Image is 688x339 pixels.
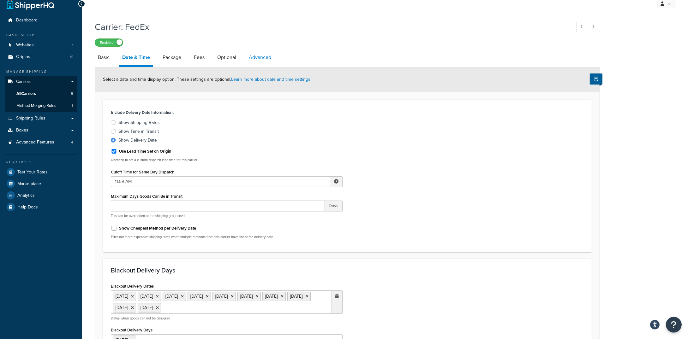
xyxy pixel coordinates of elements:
[111,235,343,239] p: Filter out more expensive shipping rates when multiple methods from this carrier have the same de...
[111,328,153,332] label: Blackout Delivery Days
[119,225,196,231] label: Show Cheapest Method per Delivery Date
[17,181,41,187] span: Marketplace
[5,167,77,178] a: Test Your Rates
[5,88,77,100] a: AllCarriers5
[5,76,77,88] a: Carriers
[17,170,48,175] span: Test Your Rates
[5,39,77,51] a: Websites1
[576,22,589,32] a: Previous Record
[138,292,161,301] li: [DATE]
[191,50,208,65] a: Fees
[159,50,184,65] a: Package
[17,193,35,198] span: Analytics
[16,116,45,121] span: Shipping Rules
[16,79,32,85] span: Carriers
[5,39,77,51] li: Websites
[72,103,73,108] span: 1
[111,170,174,174] label: Cutoff Time for Same Day Dispatch
[95,39,123,46] label: Enabled
[119,149,171,154] label: Use Lead Time Set on Origin
[113,303,136,313] li: [DATE]
[95,50,113,65] a: Basic
[17,205,38,210] span: Help Docs
[95,21,565,33] h1: Carrier: FedEx
[16,103,56,108] span: Method Merging Rules
[5,125,77,136] a: Boxes
[188,292,211,301] li: [DATE]
[113,292,136,301] li: [DATE]
[5,32,77,38] div: Basic Setup
[103,76,311,83] span: Select a date and time display option. These settings are optional.
[16,128,28,133] span: Boxes
[72,43,73,48] span: 1
[5,113,77,124] a: Shipping Rules
[71,140,73,145] span: 4
[5,160,77,165] div: Resources
[666,317,682,333] button: Open Resource Center
[231,76,311,83] a: Learn more about date and time settings.
[111,194,182,199] label: Maximum Days Goods Can Be in Transit
[16,18,38,23] span: Dashboard
[118,128,159,135] div: Show Time in Transit
[5,137,77,148] li: Advanced Features
[16,54,30,60] span: Origins
[5,202,77,213] a: Help Docs
[214,50,239,65] a: Optional
[163,292,186,301] li: [DATE]
[111,284,154,289] label: Blackout Delivery Dates
[111,213,343,218] p: This can be overridden at the shipping group level
[16,43,34,48] span: Websites
[5,190,77,201] a: Analytics
[5,76,77,112] li: Carriers
[212,292,236,301] li: [DATE]
[111,316,343,321] p: Dates when goods can not be delivered
[5,178,77,190] a: Marketplace
[5,51,77,63] a: Origins41
[325,201,343,211] span: Days
[118,120,160,126] div: Show Shipping Rates
[16,91,36,96] span: All Carriers
[71,91,73,96] span: 5
[16,140,54,145] span: Advanced Features
[111,158,343,162] p: Uncheck to set a custom dispatch lead time for this carrier
[5,137,77,148] a: Advanced Features4
[246,50,274,65] a: Advanced
[5,100,77,112] a: Method Merging Rules1
[138,303,161,313] li: [DATE]
[262,292,286,301] li: [DATE]
[111,108,174,117] label: Include Delivery Date Information:
[5,69,77,74] div: Manage Shipping
[111,267,584,274] h3: Blackout Delivery Days
[237,292,261,301] li: [DATE]
[118,137,157,143] div: Show Delivery Date
[5,15,77,26] a: Dashboard
[5,100,77,112] li: Method Merging Rules
[70,54,73,60] span: 41
[590,73,602,85] button: Show Help Docs
[119,50,153,67] a: Date & Time
[5,51,77,63] li: Origins
[287,292,311,301] li: [DATE]
[588,22,600,32] a: Next Record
